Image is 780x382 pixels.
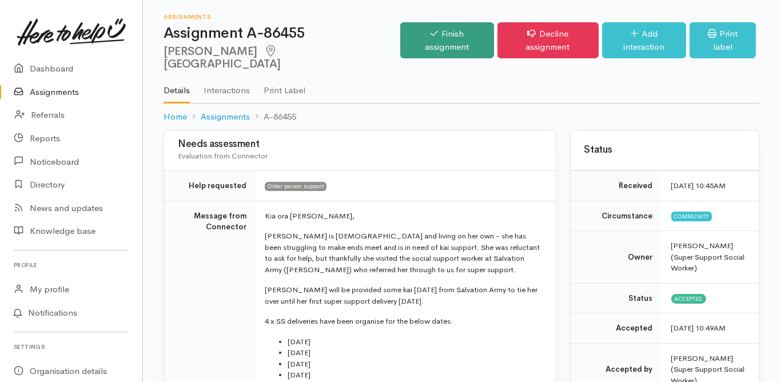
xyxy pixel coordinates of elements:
a: Details [164,70,190,104]
td: Accepted [571,313,662,344]
h3: Needs assessment [178,139,542,150]
a: Add interaction [602,22,687,58]
span: Accepted [671,294,706,303]
a: Finish assignment [400,22,494,58]
li: [DATE] [288,347,542,359]
td: Received [571,171,662,201]
nav: breadcrumb [164,104,759,130]
td: Circumstance [571,201,662,231]
li: [DATE] [288,369,542,381]
span: Evaluation from Connector [178,151,268,161]
h3: Status [584,145,745,156]
p: [PERSON_NAME] is [DEMOGRAPHIC_DATA] and living on her own - she has been struggling to make ends ... [265,230,542,275]
a: Home [164,110,187,124]
a: Print Label [264,70,305,102]
td: Help requested [164,171,256,201]
span: Community [671,212,712,221]
a: Assignments [201,110,250,124]
time: [DATE] 10:45AM [671,181,726,190]
h2: [PERSON_NAME] [164,45,400,71]
p: Kia ora [PERSON_NAME], [265,210,542,222]
li: [DATE] [288,359,542,370]
li: [DATE] [288,336,542,348]
td: Status [571,283,662,313]
span: [PERSON_NAME] (Super Support Social Worker) [671,241,745,273]
td: Owner [571,231,662,284]
h6: Assignments [164,14,400,20]
a: Print label [690,22,756,58]
a: Decline assignment [498,22,599,58]
p: [PERSON_NAME] will be provided some kai [DATE] from Salvation Army to tie her over until her firs... [265,284,542,307]
span: Older person support [265,182,327,191]
span: [GEOGRAPHIC_DATA] [164,44,281,71]
h6: Settings [14,339,129,355]
p: 4 x SS deliveries have been organise for the below dates: [265,316,542,327]
li: A-86455 [250,110,296,124]
h6: Profile [14,257,129,273]
time: [DATE] 10:49AM [671,323,726,333]
a: Interactions [204,70,250,102]
h1: Assignment A-86455 [164,25,400,42]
